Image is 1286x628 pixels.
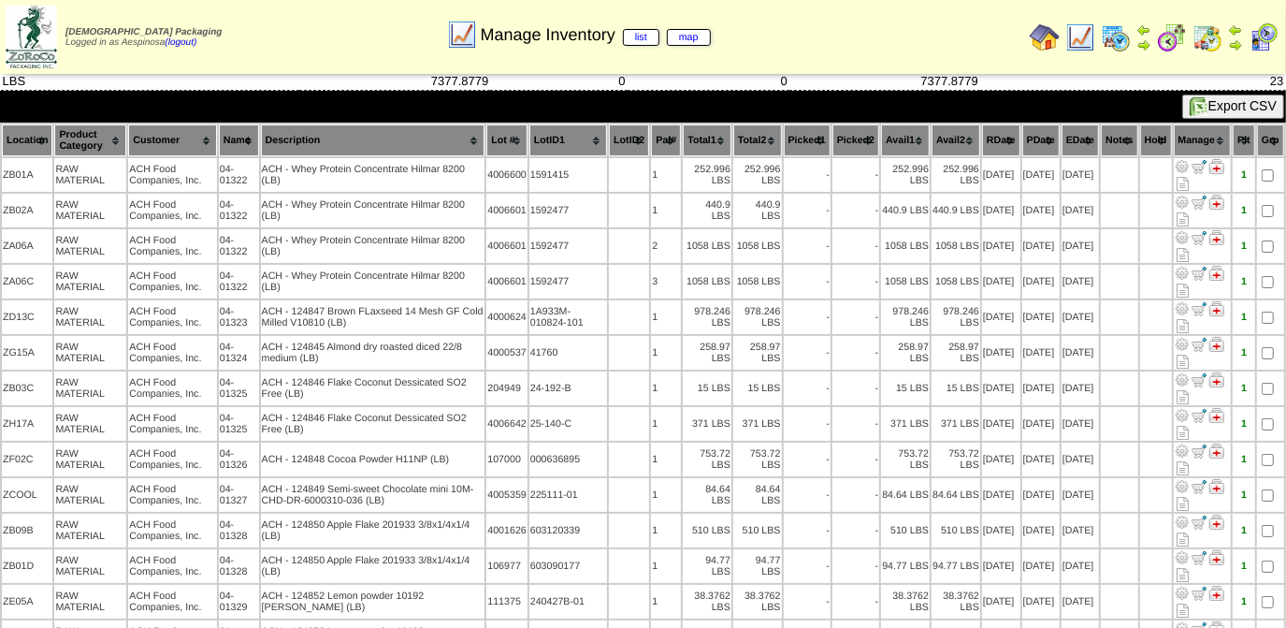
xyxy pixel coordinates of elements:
img: Adjust [1175,372,1190,387]
td: 04-01322 [219,158,259,192]
td: - [832,478,879,512]
span: Manage Inventory [481,25,711,45]
td: [DATE] [982,478,1020,512]
td: 371 LBS [932,407,980,441]
td: 1 [651,407,681,441]
a: (logout) [165,37,196,48]
td: 258.97 LBS [683,336,731,370]
th: LotID2 [609,124,649,156]
td: [DATE] [1062,443,1099,476]
td: ACH - Whey Protein Concentrate Hilmar 8200 (LB) [261,194,485,227]
i: Note [1178,390,1190,404]
img: Move [1192,479,1207,494]
a: map [667,29,711,46]
td: ACH Food Companies, Inc. [128,443,216,476]
td: [DATE] [982,336,1020,370]
td: [DATE] [982,372,1020,405]
img: Move [1192,408,1207,423]
td: - [784,229,831,263]
td: [DATE] [1062,372,1099,405]
td: ACH - Whey Protein Concentrate Hilmar 8200 (LB) [261,158,485,192]
td: RAW MATERIAL [54,300,126,334]
td: ACH - Whey Protein Concentrate Hilmar 8200 (LB) [261,229,485,263]
img: Move [1192,586,1207,601]
div: 1 [1234,489,1254,501]
td: 252.996 LBS [881,158,930,192]
td: 15 LBS [733,372,782,405]
td: 94.77 LBS [683,549,731,583]
td: RAW MATERIAL [54,514,126,548]
td: [DATE] [982,265,1020,299]
img: Adjust [1175,408,1190,423]
i: Note [1178,461,1190,475]
td: RAW MATERIAL [54,336,126,370]
td: 04-01327 [219,478,259,512]
td: 1 [651,158,681,192]
td: ACH - 124846 Flake Coconut Dessicated SO2 Free (LB) [261,407,485,441]
div: 1 [1234,347,1254,358]
td: ZA06A [2,229,52,263]
td: 978.246 LBS [683,300,731,334]
td: [DATE] [1062,158,1099,192]
img: Move [1192,159,1207,174]
td: ACH Food Companies, Inc. [128,194,216,227]
td: RAW MATERIAL [54,372,126,405]
img: Manage Hold [1209,372,1224,387]
td: 204949 [486,372,527,405]
i: Note [1178,284,1190,298]
img: Adjust [1175,550,1190,565]
td: 753.72 LBS [733,443,782,476]
td: 371 LBS [733,407,782,441]
td: ACH - 124847 Brown FLaxseed 14 Mesh GF Cold Milled V10810 (LB) [261,300,485,334]
td: [DATE] [1022,194,1060,227]
td: - [832,407,879,441]
td: ACH - 124848 Cocoa Powder H11NP (LB) [261,443,485,476]
td: 510 LBS [932,514,980,548]
td: - [784,158,831,192]
td: - [832,265,879,299]
td: - [832,514,879,548]
img: Adjust [1175,301,1190,316]
td: 252.996 LBS [932,158,980,192]
td: 4000537 [486,336,527,370]
td: 440.9 LBS [683,194,731,227]
td: 1058 LBS [932,265,980,299]
img: Manage Hold [1209,515,1224,530]
td: - [832,158,879,192]
button: Export CSV [1182,95,1284,119]
td: 1058 LBS [733,229,782,263]
td: ACH - 124845 Almond dry roasted diced 22/8 medium (LB) [261,336,485,370]
img: Move [1192,444,1207,459]
td: ZF02C [2,443,52,476]
td: ZB01D [2,549,52,583]
td: [DATE] [1022,336,1060,370]
td: 1 [651,300,681,334]
td: 258.97 LBS [881,336,930,370]
td: ACH Food Companies, Inc. [128,158,216,192]
td: 15 LBS [932,372,980,405]
td: 04-01322 [219,265,259,299]
img: Manage Hold [1209,479,1224,494]
div: 1 [1234,312,1254,323]
img: arrowright.gif [1228,37,1243,52]
th: Picked1 [784,124,831,156]
td: 04-01322 [219,229,259,263]
td: [DATE] [1022,158,1060,192]
td: - [832,300,879,334]
td: 04-01324 [219,336,259,370]
i: Note [1178,248,1190,262]
td: 258.97 LBS [932,336,980,370]
td: ZB09B [2,514,52,548]
td: RAW MATERIAL [54,443,126,476]
td: ZA06C [2,265,52,299]
td: 84.64 LBS [683,478,731,512]
td: 440.9 LBS [932,194,980,227]
td: - [784,336,831,370]
td: 603090177 [529,549,607,583]
img: Manage Hold [1209,444,1224,459]
td: 107000 [486,443,527,476]
td: - [784,443,831,476]
td: 04-01325 [219,407,259,441]
td: [DATE] [1062,229,1099,263]
td: [DATE] [1022,265,1060,299]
